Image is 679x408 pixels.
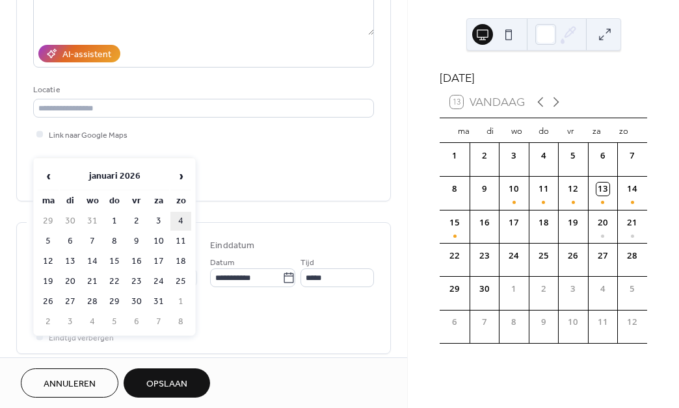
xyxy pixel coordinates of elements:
span: ‹ [38,163,58,189]
div: do [530,118,557,143]
div: Einddatum [210,239,254,253]
div: 7 [478,316,491,329]
div: wo [503,118,530,143]
th: ma [38,192,59,210]
td: 4 [170,212,191,231]
div: 6 [596,149,609,162]
td: 11 [170,232,191,251]
div: 23 [478,249,491,262]
td: 27 [60,292,81,311]
button: AI-assistent [38,45,120,62]
div: 20 [596,216,609,229]
a: Annuleren [21,368,118,398]
div: Locatie [33,83,371,97]
td: 28 [82,292,103,311]
th: wo [82,192,103,210]
span: › [171,163,191,189]
div: 14 [626,183,639,196]
span: Link naar Google Maps [49,129,127,142]
div: 22 [448,249,461,262]
span: Tijd [300,256,314,270]
div: 24 [507,249,520,262]
th: zo [170,192,191,210]
div: 19 [566,216,579,229]
div: AI-assistent [62,48,111,62]
td: 19 [38,272,59,291]
div: 9 [537,316,550,329]
div: 11 [537,183,550,196]
td: 6 [60,232,81,251]
div: 26 [566,249,579,262]
td: 4 [82,312,103,331]
th: januari 2026 [60,162,169,190]
span: Datum [210,256,234,270]
div: zo [610,118,637,143]
td: 3 [148,212,169,231]
div: 17 [507,216,520,229]
div: 3 [507,149,520,162]
div: 11 [596,316,609,329]
button: Opslaan [124,368,210,398]
td: 2 [38,312,59,331]
div: ma [450,118,477,143]
span: Opslaan [146,377,187,391]
div: 16 [478,216,491,229]
td: 18 [170,252,191,271]
div: 8 [448,183,461,196]
td: 1 [104,212,125,231]
div: 18 [537,216,550,229]
td: 24 [148,272,169,291]
div: 6 [448,316,461,329]
td: 20 [60,272,81,291]
td: 16 [126,252,147,271]
th: do [104,192,125,210]
div: 25 [537,249,550,262]
td: 30 [60,212,81,231]
div: di [477,118,503,143]
div: 10 [507,183,520,196]
td: 5 [38,232,59,251]
div: 12 [626,316,639,329]
div: 5 [626,283,639,296]
span: Annuleren [44,377,96,391]
th: za [148,192,169,210]
td: 23 [126,272,147,291]
div: 12 [566,183,579,196]
td: 7 [148,312,169,331]
div: 29 [448,283,461,296]
td: 15 [104,252,125,271]
td: 3 [60,312,81,331]
td: 6 [126,312,147,331]
div: 10 [566,316,579,329]
td: 21 [82,272,103,291]
div: 2 [478,149,491,162]
td: 26 [38,292,59,311]
div: 28 [626,249,639,262]
td: 7 [82,232,103,251]
div: 1 [448,149,461,162]
div: 4 [537,149,550,162]
td: 10 [148,232,169,251]
span: Eindtijd verbergen [49,331,114,345]
td: 9 [126,232,147,251]
div: 27 [596,249,609,262]
td: 1 [170,292,191,311]
div: 8 [507,316,520,329]
td: 8 [170,312,191,331]
td: 14 [82,252,103,271]
div: 9 [478,183,491,196]
td: 5 [104,312,125,331]
div: 7 [626,149,639,162]
td: 29 [38,212,59,231]
div: 1 [507,283,520,296]
div: 30 [478,283,491,296]
td: 25 [170,272,191,291]
div: za [583,118,610,143]
th: di [60,192,81,210]
td: 29 [104,292,125,311]
div: 2 [537,283,550,296]
td: 30 [126,292,147,311]
div: 4 [596,283,609,296]
div: vr [557,118,583,143]
td: 12 [38,252,59,271]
